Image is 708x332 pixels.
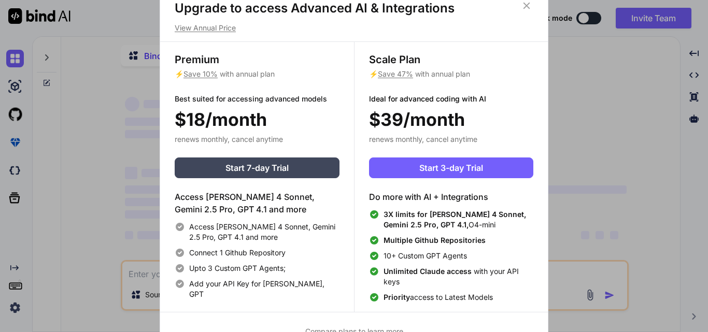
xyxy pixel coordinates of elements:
p: Ideal for advanced coding with AI [369,94,533,104]
h3: Premium [175,52,339,67]
span: Start 7-day Trial [225,162,289,174]
p: ⚡ with annual plan [175,69,339,79]
p: View Annual Price [175,23,533,33]
span: renews monthly, cancel anytime [369,135,477,143]
span: Priority [384,293,410,301]
span: $18/month [175,106,267,133]
h3: Scale Plan [369,52,533,67]
span: Start 3-day Trial [419,162,483,174]
span: 10+ Custom GPT Agents [384,251,467,261]
span: Access [PERSON_NAME] 4 Sonnet, Gemini 2.5 Pro, GPT 4.1 and more [189,222,339,242]
h4: Do more with AI + Integrations [369,191,533,203]
p: Best suited for accessing advanced models [175,94,339,104]
span: Upto 3 Custom GPT Agents; [189,263,286,273]
span: Save 47% [378,69,413,78]
span: O4-mini [384,209,533,230]
span: access to Latest Models [384,292,493,302]
span: Connect 1 Github Repository [189,248,286,258]
span: renews monthly, cancel anytime [175,135,283,143]
button: Start 7-day Trial [175,157,339,178]
h4: Access [PERSON_NAME] 4 Sonnet, Gemini 2.5 Pro, GPT 4.1 and more [175,191,339,215]
span: $39/month [369,106,465,133]
span: with your API keys [384,266,533,287]
button: Start 3-day Trial [369,157,533,178]
span: Unlimited Claude access [384,267,474,276]
span: Add your API Key for [PERSON_NAME], GPT [189,279,339,299]
span: Save 10% [183,69,218,78]
span: Multiple Github Repositories [384,236,486,244]
span: 3X limits for [PERSON_NAME] 4 Sonnet, Gemini 2.5 Pro, GPT 4.1, [384,210,526,229]
p: ⚡ with annual plan [369,69,533,79]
